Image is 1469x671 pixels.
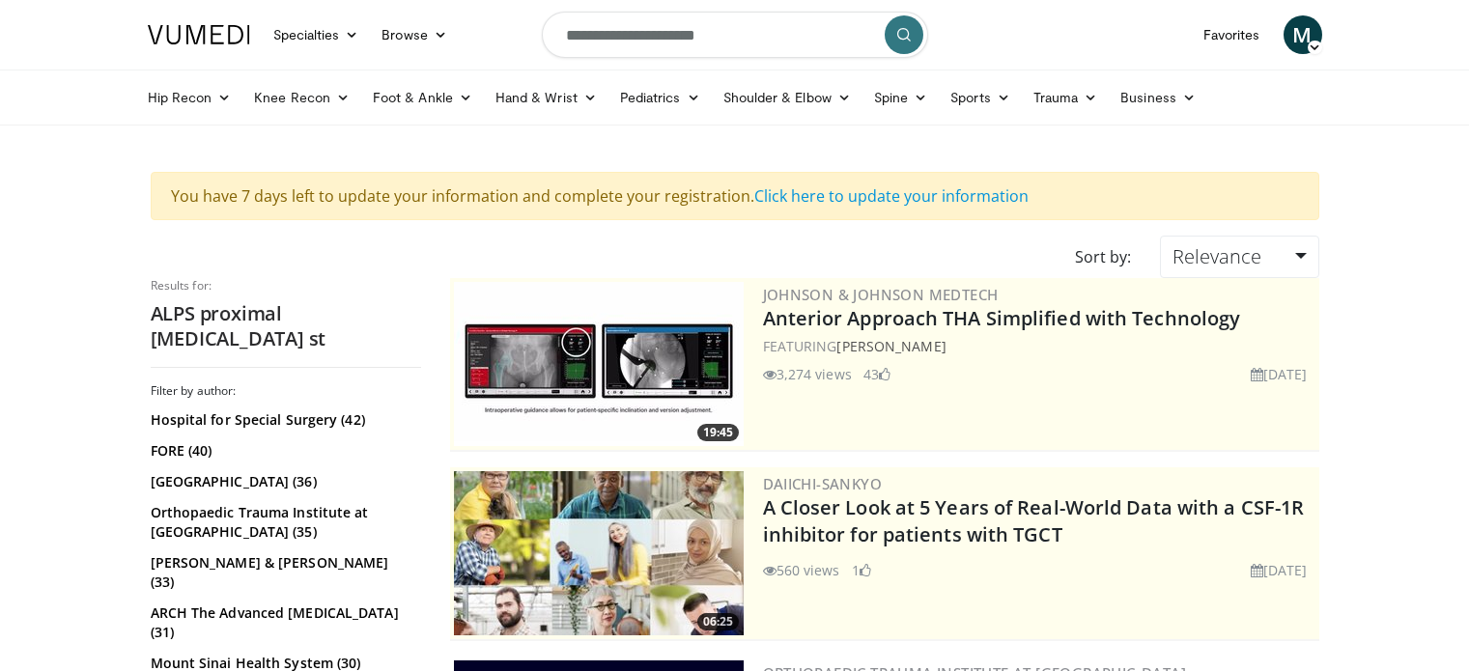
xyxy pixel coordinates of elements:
a: Hip Recon [136,78,243,117]
a: 06:25 [454,471,744,635]
h2: ALPS proximal [MEDICAL_DATA] st [151,301,421,351]
img: 06bb1c17-1231-4454-8f12-6191b0b3b81a.300x170_q85_crop-smart_upscale.jpg [454,282,744,446]
a: Knee Recon [242,78,361,117]
input: Search topics, interventions [542,12,928,58]
a: Anterior Approach THA Simplified with Technology [763,305,1241,331]
a: Orthopaedic Trauma Institute at [GEOGRAPHIC_DATA] (35) [151,503,416,542]
a: [GEOGRAPHIC_DATA] (36) [151,472,416,491]
li: 560 views [763,560,840,580]
div: FEATURING [763,336,1315,356]
a: Business [1109,78,1207,117]
li: 43 [863,364,890,384]
a: ARCH The Advanced [MEDICAL_DATA] (31) [151,603,416,642]
h3: Filter by author: [151,383,421,399]
li: [DATE] [1251,364,1308,384]
a: Relevance [1160,236,1318,278]
p: Results for: [151,278,421,294]
a: Specialties [262,15,371,54]
a: Sports [939,78,1022,117]
li: 1 [852,560,871,580]
img: 93c22cae-14d1-47f0-9e4a-a244e824b022.png.300x170_q85_crop-smart_upscale.jpg [454,471,744,635]
a: M [1284,15,1322,54]
a: Johnson & Johnson MedTech [763,285,999,304]
a: FORE (40) [151,441,416,461]
a: [PERSON_NAME] [836,337,946,355]
div: You have 7 days left to update your information and complete your registration. [151,172,1319,220]
li: 3,274 views [763,364,852,384]
a: Favorites [1192,15,1272,54]
a: Shoulder & Elbow [712,78,862,117]
a: Spine [862,78,939,117]
span: Relevance [1172,243,1261,269]
a: Trauma [1022,78,1110,117]
span: 19:45 [697,424,739,441]
a: [PERSON_NAME] & [PERSON_NAME] (33) [151,553,416,592]
a: Foot & Ankle [361,78,484,117]
a: A Closer Look at 5 Years of Real-World Data with a CSF-1R inhibitor for patients with TGCT [763,494,1305,547]
a: 19:45 [454,282,744,446]
a: Click here to update your information [754,185,1029,207]
span: 06:25 [697,613,739,630]
img: VuMedi Logo [148,25,250,44]
a: Hand & Wrist [484,78,608,117]
a: Daiichi-Sankyo [763,474,883,493]
a: Browse [370,15,459,54]
li: [DATE] [1251,560,1308,580]
div: Sort by: [1060,236,1145,278]
a: Pediatrics [608,78,712,117]
a: Hospital for Special Surgery (42) [151,410,416,430]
